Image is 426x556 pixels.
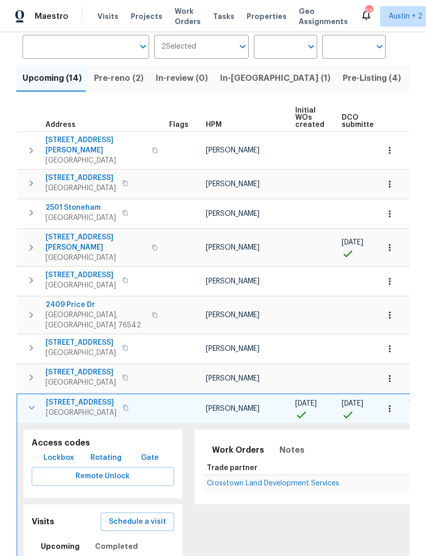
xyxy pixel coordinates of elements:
[32,467,174,486] button: Remote Unlock
[206,244,259,251] span: [PERSON_NAME]
[342,239,363,246] span: [DATE]
[45,203,116,213] span: 2501 Stoneham
[175,6,201,27] span: Work Orders
[206,121,222,128] span: HPM
[45,310,146,330] span: [GEOGRAPHIC_DATA], [GEOGRAPHIC_DATA] 76542
[133,449,166,468] button: Gate
[342,114,378,128] span: DCO submitted
[213,13,234,20] span: Tasks
[46,397,116,408] span: [STREET_ADDRESS]
[109,516,166,528] span: Schedule a visit
[343,71,401,85] span: Pre-Listing (4)
[45,155,146,166] span: [GEOGRAPHIC_DATA]
[45,253,146,263] span: [GEOGRAPHIC_DATA]
[206,375,259,382] span: [PERSON_NAME]
[279,443,304,457] span: Notes
[247,11,287,21] span: Properties
[342,400,363,407] span: [DATE]
[207,480,339,486] a: Crosstown Land Development Services
[207,464,257,472] span: Trade partner
[295,400,317,407] span: [DATE]
[206,345,259,352] span: [PERSON_NAME]
[86,449,126,468] button: Rotating
[235,39,250,54] button: Open
[212,443,264,457] span: Work Orders
[156,71,208,85] span: In-review (0)
[206,147,259,154] span: [PERSON_NAME]
[169,121,188,128] span: Flags
[299,6,348,27] span: Geo Assignments
[295,107,324,128] span: Initial WOs created
[136,39,150,54] button: Open
[137,452,162,464] span: Gate
[161,42,196,51] span: 2 Selected
[39,449,78,468] button: Lockbox
[45,135,146,155] span: [STREET_ADDRESS][PERSON_NAME]
[45,377,116,388] span: [GEOGRAPHIC_DATA]
[22,71,82,85] span: Upcoming (14)
[45,280,116,291] span: [GEOGRAPHIC_DATA]
[40,470,166,483] span: Remote Unlock
[45,367,116,377] span: [STREET_ADDRESS]
[365,6,372,16] div: 33
[206,405,259,412] span: [PERSON_NAME]
[45,213,116,223] span: [GEOGRAPHIC_DATA]
[206,181,259,188] span: [PERSON_NAME]
[207,480,339,487] span: Crosstown Land Development Services
[45,183,116,193] span: [GEOGRAPHIC_DATA]
[32,438,174,449] h5: Access codes
[35,11,68,21] span: Maestro
[90,452,122,464] span: Rotating
[220,71,330,85] span: In-[GEOGRAPHIC_DATA] (1)
[45,121,76,128] span: Address
[45,338,116,348] span: [STREET_ADDRESS]
[206,278,259,285] span: [PERSON_NAME]
[131,11,162,21] span: Projects
[98,11,119,21] span: Visits
[45,270,116,280] span: [STREET_ADDRESS]
[43,452,74,464] span: Lockbox
[45,173,116,183] span: [STREET_ADDRESS]
[45,300,146,310] span: 2409 Price Dr
[94,71,144,85] span: Pre-reno (2)
[45,348,116,358] span: [GEOGRAPHIC_DATA]
[41,540,80,553] span: Upcoming
[389,11,422,21] span: Austin + 2
[95,540,138,553] span: Completed
[372,39,387,54] button: Open
[206,210,259,217] span: [PERSON_NAME]
[101,513,174,531] button: Schedule a visit
[46,408,116,418] span: [GEOGRAPHIC_DATA]
[32,517,54,527] h5: Visits
[206,312,259,319] span: [PERSON_NAME]
[304,39,318,54] button: Open
[45,232,146,253] span: [STREET_ADDRESS][PERSON_NAME]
